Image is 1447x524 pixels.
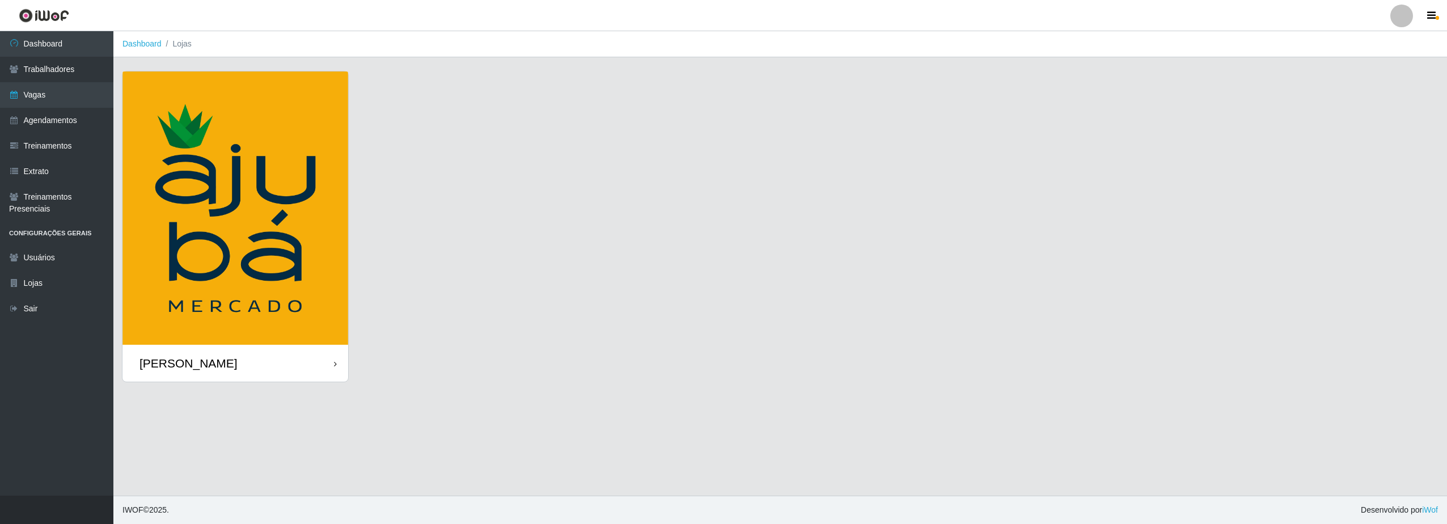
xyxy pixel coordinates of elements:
nav: breadcrumb [113,31,1447,57]
span: Desenvolvido por [1361,504,1438,516]
span: IWOF [122,505,143,514]
a: iWof [1422,505,1438,514]
img: CoreUI Logo [19,9,69,23]
a: [PERSON_NAME] [122,71,348,382]
img: cardImg [122,71,348,345]
div: [PERSON_NAME] [139,356,238,370]
li: Lojas [162,38,192,50]
a: Dashboard [122,39,162,48]
span: © 2025 . [122,504,169,516]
